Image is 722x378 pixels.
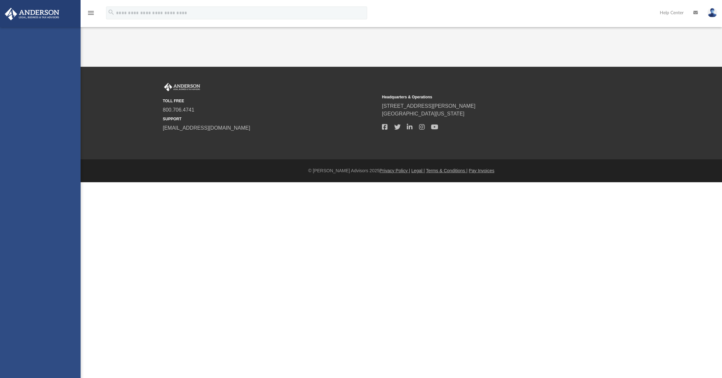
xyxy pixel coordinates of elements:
[81,167,722,174] div: © [PERSON_NAME] Advisors 2025
[3,8,61,20] img: Anderson Advisors Platinum Portal
[163,116,377,122] small: SUPPORT
[382,103,475,109] a: [STREET_ADDRESS][PERSON_NAME]
[469,168,494,173] a: Pay Invoices
[163,107,194,113] a: 800.706.4741
[108,9,115,16] i: search
[382,111,464,116] a: [GEOGRAPHIC_DATA][US_STATE]
[707,8,717,17] img: User Pic
[87,9,95,17] i: menu
[163,83,201,91] img: Anderson Advisors Platinum Portal
[163,125,250,131] a: [EMAIL_ADDRESS][DOMAIN_NAME]
[426,168,468,173] a: Terms & Conditions |
[380,168,410,173] a: Privacy Policy |
[163,98,377,104] small: TOLL FREE
[411,168,425,173] a: Legal |
[382,94,597,100] small: Headquarters & Operations
[87,12,95,17] a: menu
